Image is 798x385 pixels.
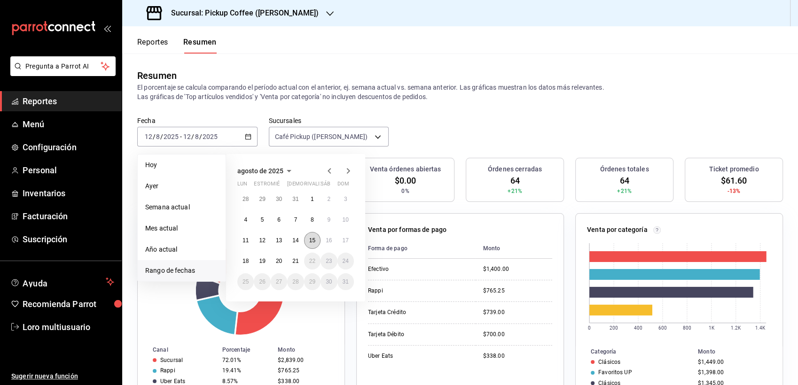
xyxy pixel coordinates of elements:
button: 28 de julio de 2025 [237,191,254,208]
font: Menú [23,119,45,129]
abbr: martes [254,181,283,191]
button: 27 de agosto de 2025 [271,273,287,290]
text: 1.4K [755,325,766,331]
input: -- [144,133,153,140]
span: / [191,133,194,140]
span: / [153,133,156,140]
button: 31 de julio de 2025 [287,191,304,208]
h3: Órdenes cerradas [488,164,542,174]
abbr: 15 de agosto de 2025 [309,237,315,244]
div: Tarjeta Crédito [368,308,462,316]
span: Mes actual [145,223,218,233]
abbr: 31 de julio de 2025 [292,196,298,202]
div: 8.57% [222,378,270,385]
abbr: 27 de agosto de 2025 [276,278,282,285]
abbr: 2 de agosto de 2025 [327,196,330,202]
button: 30 de julio de 2025 [271,191,287,208]
button: 9 de agosto de 2025 [321,211,337,228]
div: Efectivo [368,265,462,273]
text: 400 [634,325,642,331]
div: 72.01% [222,357,270,363]
button: 8 de agosto de 2025 [304,211,321,228]
input: -- [195,133,199,140]
div: $765.25 [483,287,552,295]
abbr: 23 de agosto de 2025 [326,258,332,264]
th: Forma de pago [368,239,476,259]
span: Semana actual [145,202,218,212]
abbr: 5 de agosto de 2025 [261,216,264,223]
abbr: 22 de agosto de 2025 [309,258,315,264]
abbr: 1 de agosto de 2025 [311,196,314,202]
abbr: 7 de agosto de 2025 [294,216,297,223]
button: agosto de 2025 [237,165,295,177]
font: Recomienda Parrot [23,299,96,309]
abbr: 17 de agosto de 2025 [343,237,349,244]
button: 22 de agosto de 2025 [304,253,321,269]
button: 4 de agosto de 2025 [237,211,254,228]
button: 17 de agosto de 2025 [337,232,354,249]
abbr: 28 de julio de 2025 [243,196,249,202]
div: Uber Eats [368,352,462,360]
span: Hoy [145,160,218,170]
text: 0 [588,325,591,331]
span: $61.60 [721,174,747,187]
span: Ayer [145,181,218,191]
button: 2 de agosto de 2025 [321,191,337,208]
font: Reportes [23,96,57,106]
font: Suscripción [23,234,67,244]
span: - [180,133,182,140]
h3: Venta órdenes abiertas [370,164,441,174]
abbr: 30 de agosto de 2025 [326,278,332,285]
abbr: 8 de agosto de 2025 [311,216,314,223]
button: 3 de agosto de 2025 [337,191,354,208]
abbr: 9 de agosto de 2025 [327,216,330,223]
div: Sucursal [160,357,183,363]
button: 23 de agosto de 2025 [321,253,337,269]
span: -13% [728,187,741,195]
abbr: 12 de agosto de 2025 [259,237,265,244]
span: / [199,133,202,140]
h3: Órdenes totales [600,164,649,174]
input: -- [156,133,160,140]
h3: Ticket promedio [709,164,759,174]
abbr: 10 de agosto de 2025 [343,216,349,223]
span: Café Pickup ([PERSON_NAME]) [275,132,368,141]
div: $2,839.00 [278,357,329,363]
span: Año actual [145,245,218,254]
button: 7 de agosto de 2025 [287,211,304,228]
abbr: viernes [304,181,330,191]
div: Resumen [137,69,177,83]
text: 200 [610,325,618,331]
button: 14 de agosto de 2025 [287,232,304,249]
div: Pestañas de navegación [137,38,217,54]
p: Venta por formas de pago [368,225,446,235]
th: Monto [694,346,782,357]
button: 12 de agosto de 2025 [254,232,270,249]
abbr: 29 de julio de 2025 [259,196,265,202]
label: Sucursales [269,117,389,124]
button: 10 de agosto de 2025 [337,211,354,228]
div: 19.41% [222,367,270,374]
span: 64 [619,174,629,187]
button: 29 de julio de 2025 [254,191,270,208]
th: Monto [476,239,552,259]
abbr: 25 de agosto de 2025 [243,278,249,285]
text: 600 [658,325,667,331]
button: 6 de agosto de 2025 [271,211,287,228]
div: $739.00 [483,308,552,316]
button: Pregunta a Parrot AI [10,56,116,76]
button: 30 de agosto de 2025 [321,273,337,290]
button: 28 de agosto de 2025 [287,273,304,290]
div: Rappi [368,287,462,295]
button: Resumen [183,38,217,54]
abbr: 18 de agosto de 2025 [243,258,249,264]
abbr: 6 de agosto de 2025 [277,216,281,223]
font: Loro multiusuario [23,322,90,332]
button: 5 de agosto de 2025 [254,211,270,228]
text: 1.2K [731,325,741,331]
button: 15 de agosto de 2025 [304,232,321,249]
abbr: 14 de agosto de 2025 [292,237,298,244]
th: Canal [138,345,219,355]
text: 800 [683,325,691,331]
span: agosto de 2025 [237,167,283,175]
